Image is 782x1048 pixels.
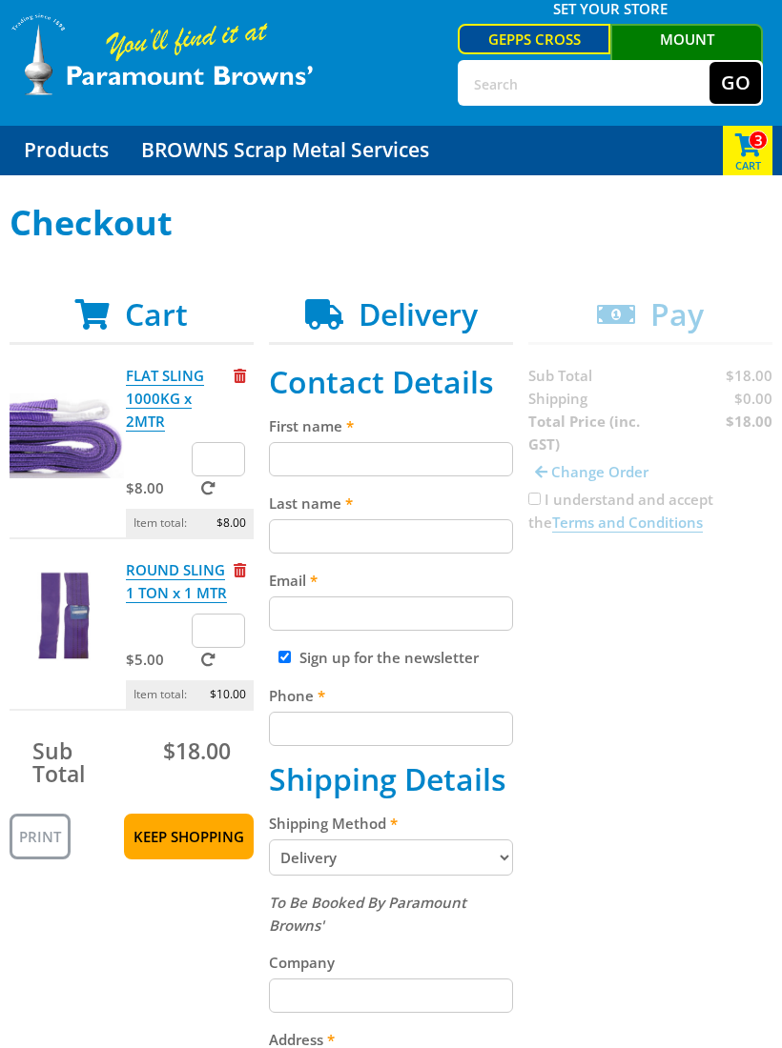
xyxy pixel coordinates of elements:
[269,684,513,707] label: Phone
[610,24,763,81] a: Mount [PERSON_NAME]
[458,24,610,54] a: Gepps Cross
[269,893,466,935] em: To Be Booked By Paramount Browns'
[269,442,513,476] input: Please enter your first name.
[749,131,768,150] span: 3
[269,414,513,437] label: First name
[216,509,246,537] span: $8.00
[126,509,254,537] p: Item total:
[126,366,204,432] a: FLAT SLING 1000KG x 2MTR
[125,293,188,334] span: Cart
[10,204,772,242] h1: Checkout
[269,364,513,400] h2: Contact Details
[269,712,513,746] input: Please enter your telephone number.
[269,596,513,631] input: Please enter your email address.
[10,814,71,859] a: Print
[299,648,479,667] label: Sign up for the newsletter
[723,126,772,175] div: Cart
[127,126,443,175] a: Go to the BROWNS Scrap Metal Services page
[710,62,761,104] button: Go
[126,560,227,603] a: ROUND SLING 1 TON x 1 MTR
[234,560,246,579] a: Remove from cart
[269,812,513,835] label: Shipping Method
[460,62,710,104] input: Search
[269,951,513,974] label: Company
[269,839,513,876] select: Please select a shipping method.
[163,736,231,766] span: $18.00
[32,736,85,789] span: Sub Total
[126,476,188,499] p: $8.00
[10,12,315,97] img: Paramount Browns'
[269,492,513,514] label: Last name
[269,761,513,797] h2: Shipping Details
[269,569,513,592] label: Email
[124,814,254,859] a: Keep Shopping
[126,648,188,671] p: $5.00
[10,364,124,478] img: FLAT SLING 1000KG x 2MTR
[269,519,513,554] input: Please enter your last name.
[359,293,478,334] span: Delivery
[210,680,246,709] span: $10.00
[234,366,246,385] a: Remove from cart
[126,680,254,709] p: Item total:
[10,558,124,673] img: ROUND SLING 1 TON x 1 MTR
[10,126,123,175] a: Go to the Products page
